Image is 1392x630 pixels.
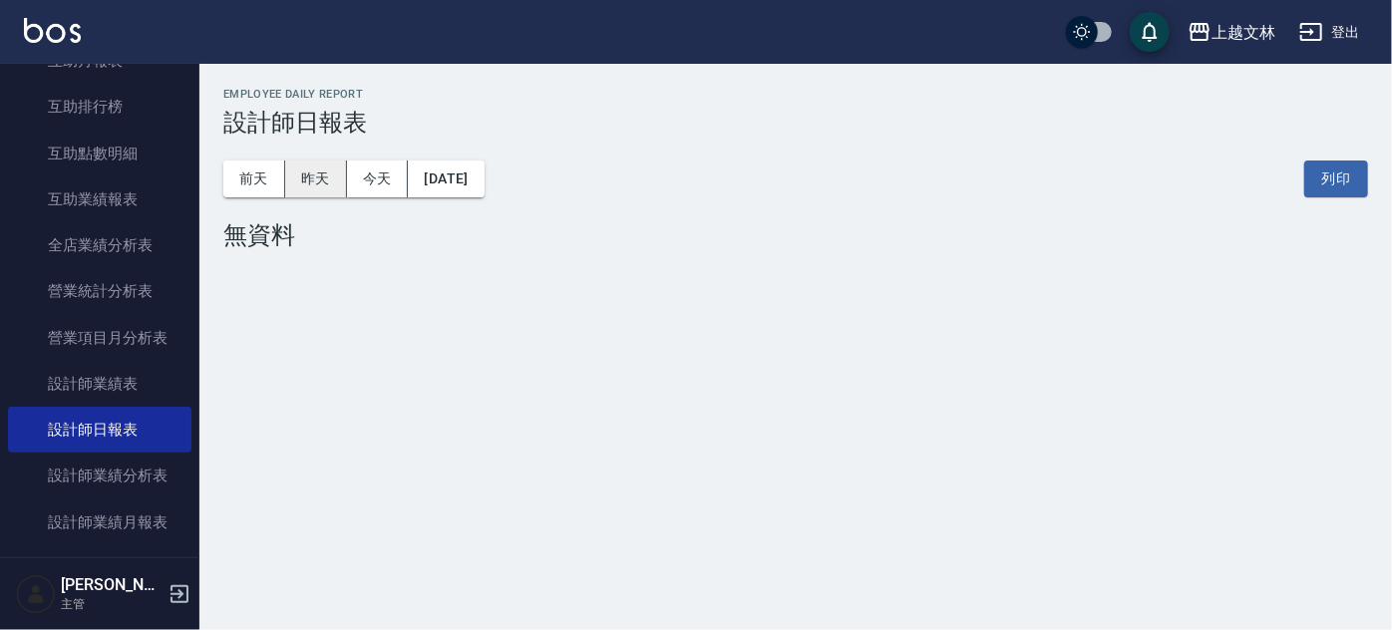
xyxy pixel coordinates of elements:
[61,595,163,613] p: 主管
[223,221,1368,249] div: 無資料
[8,222,191,268] a: 全店業績分析表
[8,315,191,361] a: 營業項目月分析表
[223,160,285,197] button: 前天
[223,109,1368,137] h3: 設計師日報表
[8,268,191,314] a: 營業統計分析表
[1291,14,1368,51] button: 登出
[1304,160,1368,197] button: 列印
[24,18,81,43] img: Logo
[1180,12,1283,53] button: 上越文林
[8,407,191,453] a: 設計師日報表
[8,176,191,222] a: 互助業績報表
[1212,20,1275,45] div: 上越文林
[8,361,191,407] a: 設計師業績表
[285,160,347,197] button: 昨天
[223,88,1368,101] h2: Employee Daily Report
[61,575,163,595] h5: [PERSON_NAME]
[8,131,191,176] a: 互助點數明細
[1130,12,1170,52] button: save
[347,160,409,197] button: 今天
[8,499,191,545] a: 設計師業績月報表
[408,160,484,197] button: [DATE]
[8,545,191,591] a: 設計師排行榜
[8,453,191,498] a: 設計師業績分析表
[16,574,56,614] img: Person
[8,84,191,130] a: 互助排行榜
